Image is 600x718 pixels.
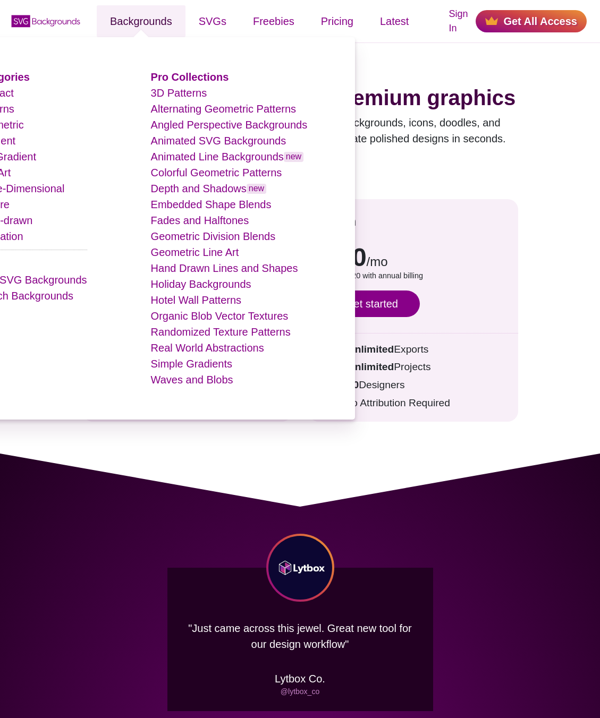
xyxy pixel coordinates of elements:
[151,278,251,290] a: Holiday Backgrounds
[151,294,241,306] a: Hotel Wall Patterns
[308,5,367,37] a: Pricing
[151,262,298,274] a: Hand Drawn Lines and Shapes
[266,534,334,602] img: Lytbox Co logo
[367,5,422,37] a: Latest
[240,5,308,37] a: Freebies
[275,671,325,687] p: Lytbox Co.
[151,167,282,178] a: Colorful Geometric Patterns
[151,71,229,83] a: Pro Collections
[151,374,233,386] a: Waves and Blobs
[348,344,394,355] strong: Unlimited
[185,5,240,37] a: SVGs
[367,254,388,269] span: /mo
[151,199,272,210] a: Embedded Shape Blends
[151,215,249,226] a: Fades and Halftones
[151,87,207,99] a: 3D Patterns
[348,361,394,372] strong: Unlimited
[151,310,289,322] a: Organic Blob Vector Textures
[151,183,267,194] a: Depth and Shadowsnew
[476,10,587,32] a: Get All Access
[151,342,264,354] a: Real World Abstractions
[324,342,502,357] p: Exports
[151,358,232,370] a: Simple Gradients
[151,230,276,242] a: Geometric Division Blends
[97,5,185,37] a: Backgrounds
[324,396,502,411] p: No Attribution Required
[151,246,239,258] a: Geometric Line Art
[151,119,308,131] a: Angled Perspective Backgrounds
[247,184,266,194] span: new
[324,378,502,393] p: Designers
[151,151,304,163] a: Animated Line Backgroundsnew
[324,245,502,270] p: $30
[449,7,468,36] a: Sign In
[324,270,502,282] p: Save $120 with annual billing
[151,326,291,338] a: Randomized Texture Patterns
[183,612,417,660] p: "Just came across this jewel. Great new tool for our design workflow"
[281,687,319,696] a: @lytbox_co
[324,290,420,317] a: Get started
[151,135,286,147] a: Animated SVG Backgrounds
[151,103,296,115] a: Alternating Geometric Patterns
[324,360,502,375] p: Projects
[284,152,303,162] span: new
